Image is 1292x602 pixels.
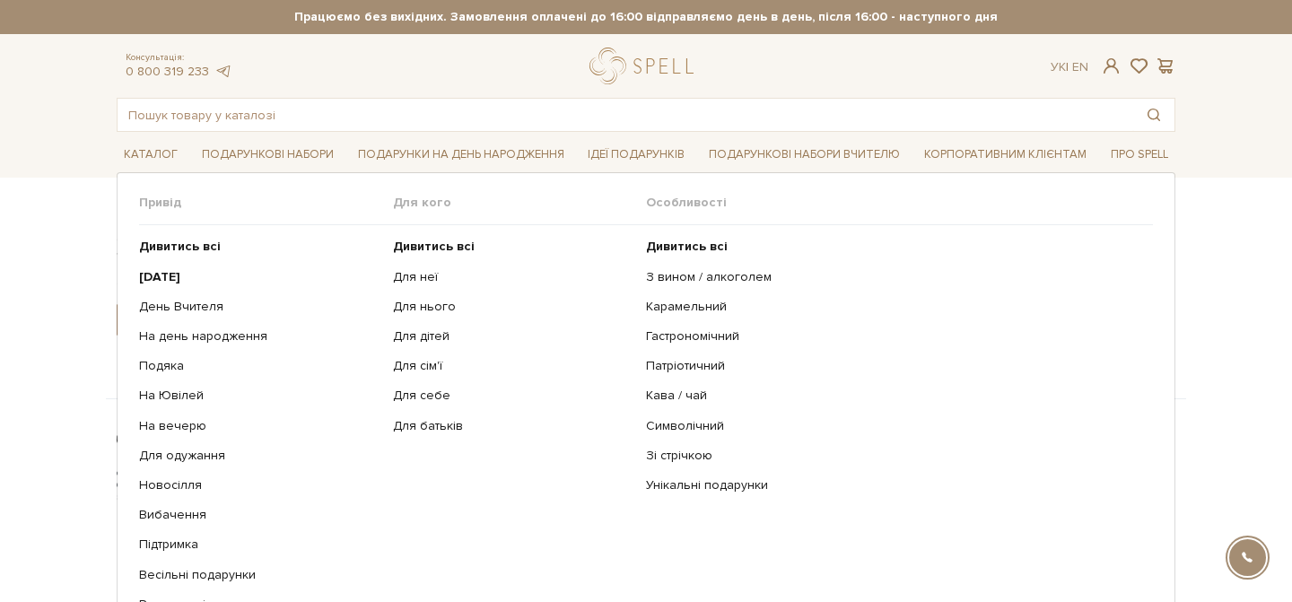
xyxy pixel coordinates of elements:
span: Консультація: [126,52,231,64]
a: Кава / чай [646,388,1139,404]
b: Дивитись всі [139,239,221,254]
a: Корпоративним клієнтам [917,141,1094,169]
a: Для одужання [139,448,380,464]
a: Новосілля [139,477,380,493]
a: Патріотичний [646,358,1139,374]
a: logo [589,48,702,84]
a: Унікальні подарунки [646,477,1139,493]
a: Для нього [393,299,633,315]
a: [DATE] [139,269,380,285]
span: Для кого [393,195,647,211]
b: Дивитись всі [393,239,475,254]
strong: Працюємо без вихідних. Замовлення оплачені до 16:00 відправляємо день в день, після 16:00 - насту... [117,9,1175,25]
button: Пошук товару у каталозі [1133,99,1174,131]
a: Дивитись всі [139,239,380,255]
a: Для дітей [393,328,633,345]
div: Ук [1051,59,1088,75]
a: Гастрономічний [646,328,1139,345]
a: Карамельний [646,299,1139,315]
a: Зі стрічкою [646,448,1139,464]
a: День Вчителя [139,299,380,315]
a: Дивитись всі [646,239,1139,255]
a: 0 800 319 233 [126,64,209,79]
a: Для батьків [393,418,633,434]
a: Для неї [393,269,633,285]
a: На Ювілей [139,388,380,404]
a: Про Spell [1104,141,1175,169]
a: Подарункові набори Вчителю [702,139,907,170]
a: Весільні подарунки [139,567,380,583]
a: Дивитись всі [393,239,633,255]
input: Пошук товару у каталозі [118,99,1133,131]
span: Особливості [646,195,1153,211]
a: Для сім'ї [393,358,633,374]
a: Каталог [117,141,185,169]
a: En [1072,59,1088,74]
a: Вибачення [139,507,380,523]
b: Дивитись всі [646,239,728,254]
a: Подяка [139,358,380,374]
a: На вечерю [139,418,380,434]
a: Подарунки на День народження [351,141,572,169]
a: Ідеї подарунків [581,141,692,169]
span: | [1066,59,1069,74]
a: Символічний [646,418,1139,434]
a: Подарункові набори [195,141,341,169]
span: Привід [139,195,393,211]
a: Для себе [393,388,633,404]
a: На день народження [139,328,380,345]
b: [DATE] [139,269,180,284]
a: Підтримка [139,537,380,553]
a: telegram [214,64,231,79]
a: З вином / алкоголем [646,269,1139,285]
